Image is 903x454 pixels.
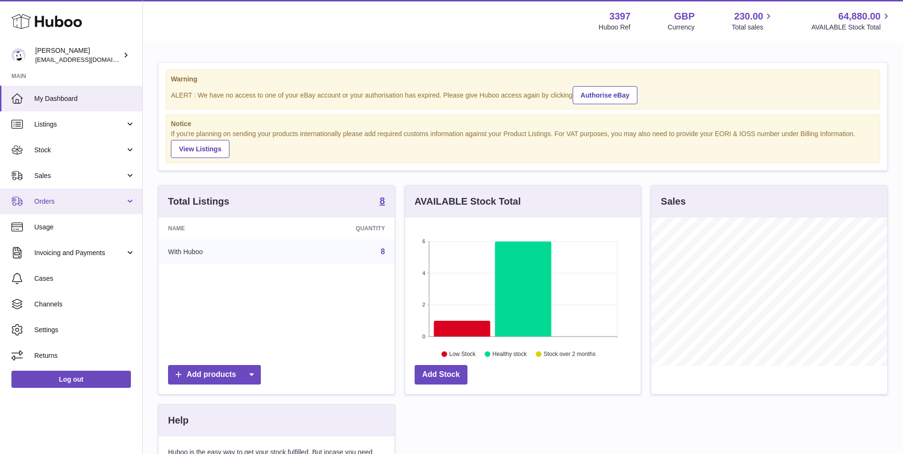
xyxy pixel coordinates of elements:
strong: 3397 [609,10,631,23]
div: [PERSON_NAME] [35,46,121,64]
h3: AVAILABLE Stock Total [415,195,521,208]
h3: Help [168,414,189,427]
span: [EMAIL_ADDRESS][DOMAIN_NAME] [35,56,140,63]
span: Returns [34,351,135,360]
a: Authorise eBay [573,86,638,104]
a: 8 [381,247,385,256]
img: sales@canchema.com [11,48,26,62]
span: Stock [34,146,125,155]
text: 0 [422,334,425,339]
text: 6 [422,238,425,244]
span: Usage [34,223,135,232]
span: Listings [34,120,125,129]
text: Low Stock [449,351,476,358]
text: Healthy stock [492,351,527,358]
span: Settings [34,326,135,335]
span: Orders [34,197,125,206]
span: 230.00 [734,10,763,23]
div: ALERT : We have no access to one of your eBay account or your authorisation has expired. Please g... [171,85,875,104]
span: Invoicing and Payments [34,248,125,257]
span: 64,880.00 [838,10,881,23]
text: Stock over 2 months [544,351,595,358]
strong: Notice [171,119,875,128]
a: 230.00 Total sales [732,10,774,32]
span: Sales [34,171,125,180]
span: AVAILABLE Stock Total [811,23,892,32]
div: If you're planning on sending your products internationally please add required customs informati... [171,129,875,158]
a: 8 [380,196,385,207]
a: Add Stock [415,365,467,385]
text: 2 [422,302,425,308]
span: My Dashboard [34,94,135,103]
th: Name [159,217,283,239]
a: Log out [11,371,131,388]
strong: GBP [674,10,695,23]
strong: 8 [380,196,385,206]
a: 64,880.00 AVAILABLE Stock Total [811,10,892,32]
strong: Warning [171,75,875,84]
td: With Huboo [159,239,283,264]
span: Total sales [732,23,774,32]
a: Add products [168,365,261,385]
span: Cases [34,274,135,283]
div: Currency [668,23,695,32]
h3: Sales [661,195,685,208]
a: View Listings [171,140,229,158]
th: Quantity [283,217,394,239]
span: Channels [34,300,135,309]
div: Huboo Ref [599,23,631,32]
h3: Total Listings [168,195,229,208]
text: 4 [422,270,425,276]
